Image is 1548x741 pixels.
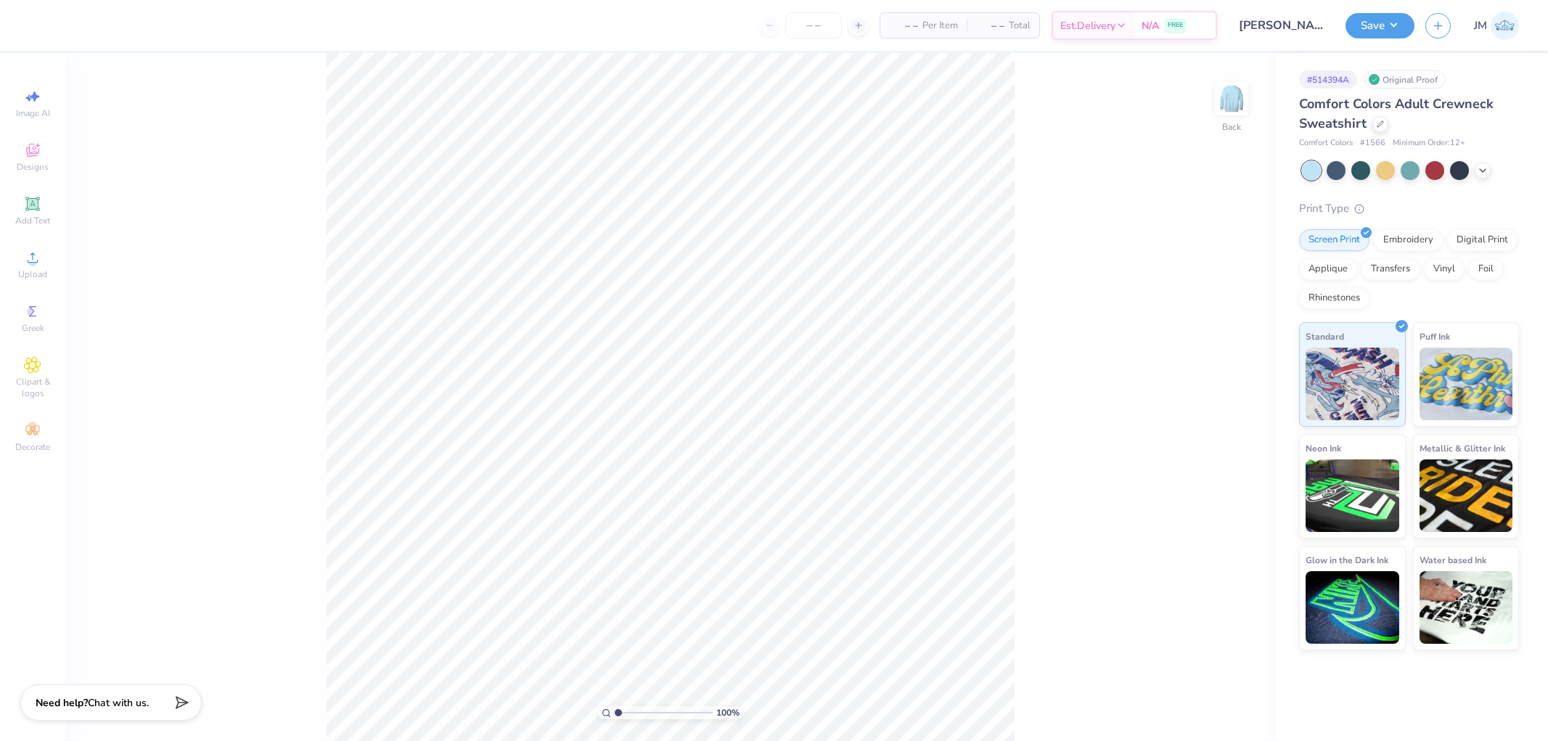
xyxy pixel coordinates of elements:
[1306,459,1399,532] img: Neon Ink
[1420,552,1486,568] span: Water based Ink
[1299,137,1353,150] span: Comfort Colors
[1469,258,1503,280] div: Foil
[1168,20,1183,30] span: FREE
[1222,120,1241,134] div: Back
[1420,459,1513,532] img: Metallic & Glitter Ink
[1447,229,1518,251] div: Digital Print
[1306,348,1399,420] img: Standard
[1361,258,1420,280] div: Transfers
[889,18,918,33] span: – –
[1299,229,1369,251] div: Screen Print
[1420,348,1513,420] img: Puff Ink
[1060,18,1115,33] span: Est. Delivery
[36,696,88,710] strong: Need help?
[1491,12,1519,40] img: Joshua Macky Gaerlan
[1420,571,1513,644] img: Water based Ink
[1420,441,1505,456] span: Metallic & Glitter Ink
[1299,200,1519,217] div: Print Type
[16,107,50,119] span: Image AI
[1217,84,1246,113] img: Back
[1299,287,1369,309] div: Rhinestones
[1306,571,1399,644] img: Glow in the Dark Ink
[975,18,1004,33] span: – –
[1364,70,1446,89] div: Original Proof
[1346,13,1414,38] button: Save
[1474,12,1519,40] a: JM
[1393,137,1465,150] span: Minimum Order: 12 +
[15,215,50,226] span: Add Text
[88,696,149,710] span: Chat with us.
[1420,329,1450,344] span: Puff Ink
[1474,17,1487,34] span: JM
[7,376,58,399] span: Clipart & logos
[1360,137,1385,150] span: # 1566
[1228,11,1335,40] input: Untitled Design
[22,322,44,334] span: Greek
[1299,70,1357,89] div: # 514394A
[1306,552,1388,568] span: Glow in the Dark Ink
[1299,95,1494,132] span: Comfort Colors Adult Crewneck Sweatshirt
[17,161,49,173] span: Designs
[922,18,958,33] span: Per Item
[1374,229,1443,251] div: Embroidery
[1424,258,1465,280] div: Vinyl
[18,269,47,280] span: Upload
[1299,258,1357,280] div: Applique
[1009,18,1031,33] span: Total
[785,12,842,38] input: – –
[1306,441,1341,456] span: Neon Ink
[1142,18,1159,33] span: N/A
[716,706,740,719] span: 100 %
[1306,329,1344,344] span: Standard
[15,441,50,453] span: Decorate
